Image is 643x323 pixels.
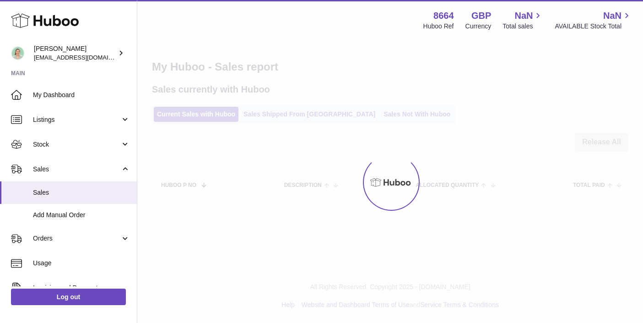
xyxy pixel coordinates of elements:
[11,289,126,305] a: Log out
[33,115,120,124] span: Listings
[433,10,454,22] strong: 8664
[555,22,632,31] span: AVAILABLE Stock Total
[33,211,130,219] span: Add Manual Order
[33,91,130,99] span: My Dashboard
[33,234,120,243] span: Orders
[514,10,533,22] span: NaN
[33,259,130,268] span: Usage
[503,10,543,31] a: NaN Total sales
[471,10,491,22] strong: GBP
[603,10,621,22] span: NaN
[33,188,130,197] span: Sales
[33,284,120,292] span: Invoicing and Payments
[34,44,116,62] div: [PERSON_NAME]
[503,22,543,31] span: Total sales
[33,140,120,149] span: Stock
[423,22,454,31] div: Huboo Ref
[33,165,120,174] span: Sales
[465,22,492,31] div: Currency
[11,46,25,60] img: hello@thefacialcuppingexpert.com
[555,10,632,31] a: NaN AVAILABLE Stock Total
[34,54,135,61] span: [EMAIL_ADDRESS][DOMAIN_NAME]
